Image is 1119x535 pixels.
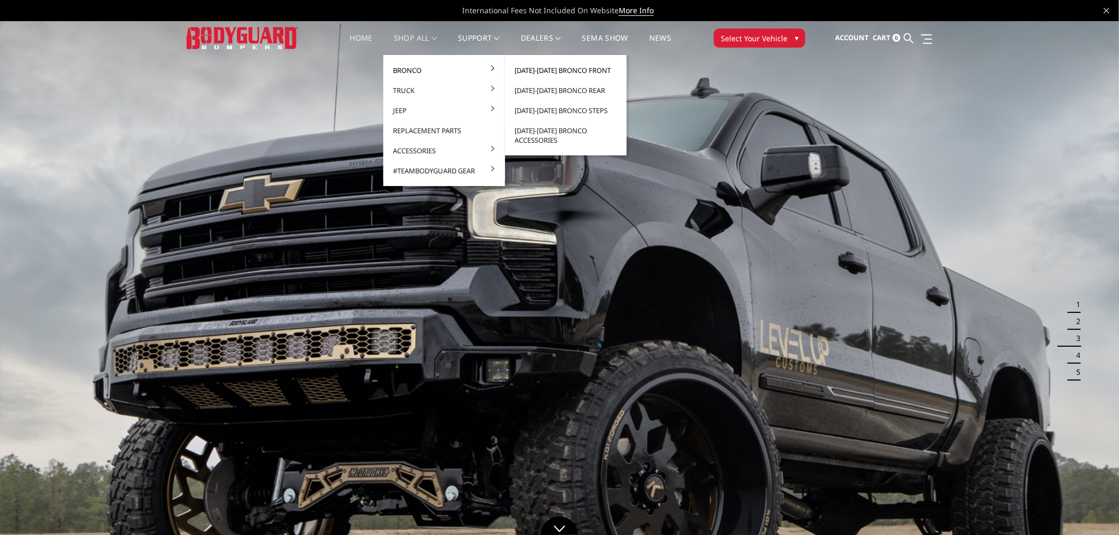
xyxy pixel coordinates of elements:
a: More Info [619,5,654,16]
a: Replacement Parts [388,121,501,141]
button: 3 of 5 [1070,330,1081,347]
span: Cart [873,33,891,42]
a: Account [836,24,869,52]
button: 1 of 5 [1070,296,1081,313]
a: News [649,34,671,55]
span: Account [836,33,869,42]
a: Cart 0 [873,24,901,52]
a: [DATE]-[DATE] Bronco Accessories [509,121,622,150]
a: Bronco [388,60,501,80]
a: Jeep [388,100,501,121]
span: 0 [893,34,901,42]
a: Support [458,34,500,55]
button: Select Your Vehicle [714,29,805,48]
img: BODYGUARD BUMPERS [187,27,298,49]
a: shop all [394,34,437,55]
button: 5 of 5 [1070,364,1081,381]
span: ▾ [795,32,799,43]
a: [DATE]-[DATE] Bronco Steps [509,100,622,121]
button: 2 of 5 [1070,313,1081,330]
a: Dealers [521,34,561,55]
a: [DATE]-[DATE] Bronco Front [509,60,622,80]
a: Home [350,34,373,55]
a: [DATE]-[DATE] Bronco Rear [509,80,622,100]
a: Truck [388,80,501,100]
button: 4 of 5 [1070,347,1081,364]
a: SEMA Show [582,34,628,55]
a: Click to Down [541,516,578,535]
a: Accessories [388,141,501,161]
a: #TeamBodyguard Gear [388,161,501,181]
span: Select Your Vehicle [721,33,787,44]
iframe: Chat Widget [1066,484,1119,535]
